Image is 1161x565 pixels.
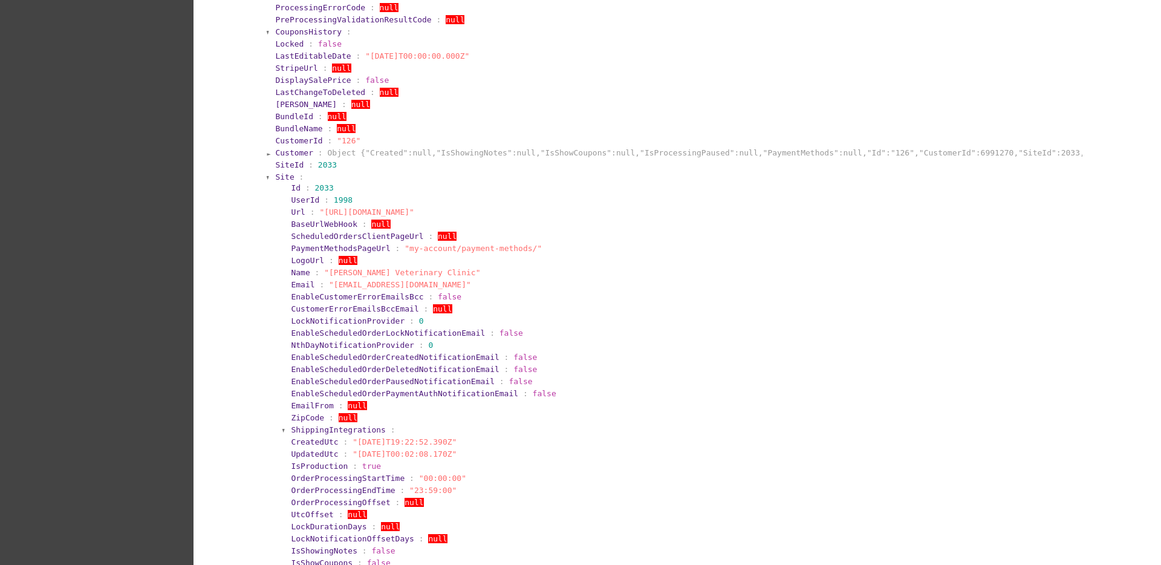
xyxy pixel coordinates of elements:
[339,510,343,519] span: :
[324,268,480,277] span: "[PERSON_NAME] Veterinary Clinic"
[318,112,323,121] span: :
[291,220,357,229] span: BaseUrlWebHook
[504,353,509,362] span: :
[428,534,447,543] span: null
[291,510,333,519] span: UtcOffset
[315,183,334,192] span: 2033
[291,316,405,325] span: LockNotificationProvider
[433,304,452,313] span: null
[346,27,351,36] span: :
[490,328,495,338] span: :
[318,39,342,48] span: false
[275,136,322,145] span: CustomerId
[365,51,469,60] span: "[DATE]T00:00:00.000Z"
[353,449,457,459] span: "[DATE]T00:02:08.170Z"
[291,280,314,289] span: Email
[291,292,423,301] span: EnableCustomerErrorEmailsBcc
[509,377,532,386] span: false
[275,124,322,133] span: BundleName
[275,15,431,24] span: PreProcessingValidationResultCode
[291,534,414,543] span: LockNotificationOffsetDays
[424,304,429,313] span: :
[499,328,523,338] span: false
[400,486,405,495] span: :
[291,183,301,192] span: Id
[395,244,400,253] span: :
[291,401,333,410] span: EmailFrom
[324,195,329,204] span: :
[318,148,323,157] span: :
[409,316,414,325] span: :
[353,437,457,446] span: "[DATE]T19:22:52.390Z"
[308,39,313,48] span: :
[275,64,317,73] span: StripeUrl
[334,195,353,204] span: 1998
[362,462,381,471] span: true
[356,76,360,85] span: :
[323,64,328,73] span: :
[405,498,423,507] span: null
[291,389,518,398] span: EnableScheduledOrderPaymentAuthNotificationEmail
[291,304,418,313] span: CustomerErrorEmailsBccEmail
[513,365,537,374] span: false
[328,136,333,145] span: :
[362,220,367,229] span: :
[365,76,389,85] span: false
[291,341,414,350] span: NthDayNotificationProvider
[275,100,337,109] span: [PERSON_NAME]
[381,522,400,531] span: null
[353,462,357,471] span: :
[275,148,313,157] span: Customer
[329,256,334,265] span: :
[291,437,338,446] span: CreatedUtc
[308,160,313,169] span: :
[291,244,390,253] span: PaymentMethodsPageUrl
[291,413,324,422] span: ZipCode
[291,207,305,217] span: Url
[428,232,433,241] span: :
[291,232,423,241] span: ScheduledOrdersClientPageUrl
[291,425,386,434] span: ShippingIntegrations
[339,401,343,410] span: :
[337,124,356,133] span: null
[380,3,398,12] span: null
[319,280,324,289] span: :
[380,88,398,97] span: null
[348,401,366,410] span: null
[395,498,400,507] span: :
[275,172,294,181] span: Site
[291,377,495,386] span: EnableScheduledOrderPausedNotificationEmail
[329,413,334,422] span: :
[419,341,424,350] span: :
[291,328,485,338] span: EnableScheduledOrderLockNotificationEmail
[370,3,375,12] span: :
[291,474,405,483] span: OrderProcessingStartTime
[291,195,319,204] span: UserId
[343,437,348,446] span: :
[513,353,537,362] span: false
[319,207,414,217] span: "[URL][DOMAIN_NAME]"
[275,112,313,121] span: BundleId
[419,316,424,325] span: 0
[428,341,433,350] span: 0
[275,51,351,60] span: LastEditableDate
[428,292,433,301] span: :
[291,546,357,555] span: IsShowingNotes
[291,268,310,277] span: Name
[339,256,357,265] span: null
[337,136,360,145] span: "126"
[339,413,357,422] span: null
[533,389,556,398] span: false
[315,268,320,277] span: :
[291,486,395,495] span: OrderProcessingEndTime
[419,534,424,543] span: :
[523,389,528,398] span: :
[419,474,466,483] span: "00:00:00"
[371,546,395,555] span: false
[291,449,338,459] span: UpdatedUtc
[275,3,365,12] span: ProcessingErrorCode
[275,76,351,85] span: DisplaySalePrice
[305,183,310,192] span: :
[291,365,499,374] span: EnableScheduledOrderDeletedNotificationEmail
[391,425,395,434] span: :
